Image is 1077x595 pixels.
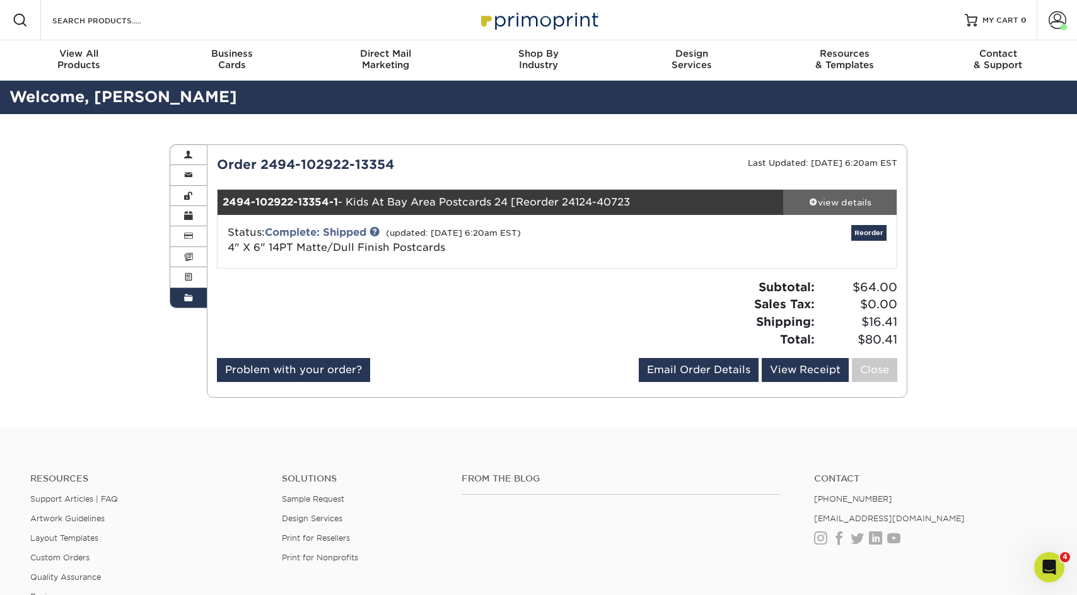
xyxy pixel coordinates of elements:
span: $80.41 [818,331,897,349]
small: (updated: [DATE] 6:20am EST) [386,228,521,238]
input: SEARCH PRODUCTS..... [51,13,174,28]
a: view details [783,190,897,215]
a: View Receipt [762,358,849,382]
img: Primoprint [475,6,602,33]
a: Artwork Guidelines [30,514,105,523]
h4: From the Blog [462,473,780,484]
span: Shop By [462,48,615,59]
div: Order 2494-102922-13354 [207,155,557,174]
a: Contact& Support [921,40,1074,81]
div: Products [3,48,156,71]
a: DesignServices [615,40,768,81]
a: [EMAIL_ADDRESS][DOMAIN_NAME] [814,514,965,523]
span: Resources [768,48,921,59]
a: Reorder [851,225,887,241]
a: Print for Resellers [282,533,350,543]
div: & Templates [768,48,921,71]
strong: Shipping: [756,315,815,328]
strong: Total: [780,332,815,346]
strong: 2494-102922-13354-1 [223,196,338,208]
span: $0.00 [818,296,897,313]
a: Problem with your order? [217,358,370,382]
h4: Solutions [282,473,443,484]
span: $16.41 [818,313,897,331]
strong: Sales Tax: [754,297,815,311]
a: Layout Templates [30,533,98,543]
span: Business [156,48,309,59]
span: 4 [1060,552,1070,562]
a: Print for Nonprofits [282,553,358,562]
a: Direct MailMarketing [309,40,462,81]
span: 4" X 6" 14PT Matte/Dull Finish Postcards [228,241,445,253]
iframe: Intercom live chat [1034,552,1064,582]
span: Design [615,48,768,59]
a: Close [852,358,897,382]
span: 0 [1021,16,1027,25]
span: View All [3,48,156,59]
span: Contact [921,48,1074,59]
a: Support Articles | FAQ [30,494,118,504]
span: MY CART [982,15,1018,26]
a: Complete: Shipped [265,226,366,238]
a: Sample Request [282,494,344,504]
div: Marketing [309,48,462,71]
small: Last Updated: [DATE] 6:20am EST [748,158,897,168]
strong: Subtotal: [759,280,815,294]
a: Shop ByIndustry [462,40,615,81]
div: Cards [156,48,309,71]
a: View AllProducts [3,40,156,81]
a: Design Services [282,514,342,523]
div: Services [615,48,768,71]
span: $64.00 [818,279,897,296]
span: Direct Mail [309,48,462,59]
a: Contact [814,473,1047,484]
div: Industry [462,48,615,71]
div: - Kids At Bay Area Postcards 24 [Reorder 24124-40723 [218,190,784,215]
div: & Support [921,48,1074,71]
div: Status: [218,225,670,255]
a: Resources& Templates [768,40,921,81]
a: BusinessCards [156,40,309,81]
div: view details [783,196,897,209]
h4: Resources [30,473,263,484]
a: Email Order Details [639,358,759,382]
a: [PHONE_NUMBER] [814,494,892,504]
